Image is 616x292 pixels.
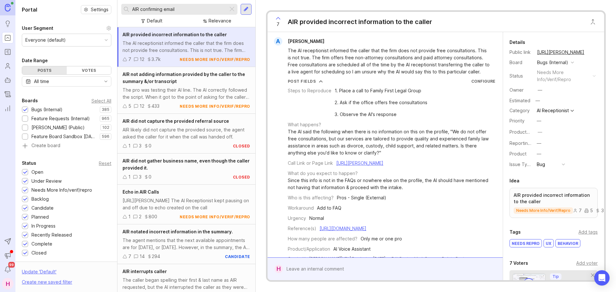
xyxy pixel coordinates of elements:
[537,59,568,66] div: Bugs (Internal)
[233,174,250,180] div: closed
[288,47,490,75] div: The AI receptionist informed the caller that the firm does not provide free consultations. This i...
[123,237,250,251] div: The agent mentions that the next available appointments are for [DATE], or [DATE]. However, in th...
[147,17,162,24] div: Default
[275,265,283,273] div: H
[209,17,231,24] div: Relevance
[123,158,250,171] span: AIR did not gather business name, even though the caller provided it.
[288,170,358,177] div: What do you expect to happen?
[31,249,47,256] div: Closed
[123,269,167,274] span: AIR interrupts caller
[123,126,250,140] div: AIR likely did not capture the provided source, the agent asked the caller for it when the call w...
[509,177,519,185] div: Idea
[411,256,412,261] div: ·
[537,161,545,168] div: Bug
[117,185,255,224] a: Echo in AIR Calls[URL][PERSON_NAME] The AI Receptionist kept pausing on and off due to echo creat...
[225,254,250,259] div: candidate
[31,115,90,122] div: Feature Requests (Internal)
[22,159,36,167] div: Status
[2,278,13,289] button: H
[22,279,72,286] div: Create new saved filter
[31,187,92,194] div: Needs More Info/verif/repro
[2,250,13,261] button: Announcements
[128,253,131,260] div: 7
[537,69,590,83] div: needs more info/verif/repro
[31,204,54,212] div: Candidate
[34,78,49,85] div: All time
[2,264,13,275] button: Notifications
[22,24,53,32] div: User Segment
[102,125,109,130] p: 102
[31,106,63,113] div: Bugs (Internal)
[149,142,151,149] div: 0
[333,246,371,253] div: AI Voice Assistant
[388,256,389,261] div: ·
[509,38,525,46] div: Details
[514,192,594,205] p: AIR provided incorrect information to the caller
[336,160,383,166] a: [URL][PERSON_NAME]
[180,214,250,220] div: needs more info/verif/repro
[288,215,306,222] div: Urgency
[22,143,111,149] a: Create board
[117,27,255,67] a: AIR provided incorrect information to the callerThe AI receptionist informed the caller that the ...
[101,79,111,84] svg: toggle icon
[2,103,13,114] a: Reporting
[288,256,367,261] div: Created by [PERSON_NAME][URL] Product
[31,213,49,221] div: Planned
[538,129,542,136] div: —
[91,6,108,13] span: Settings
[128,173,131,180] div: 1
[335,87,427,94] div: 1. Place a call to Family First Legal Group
[151,103,159,110] div: 433
[117,154,255,185] a: AIR did not gather business name, even though the caller provided it.130closed
[317,204,341,212] div: Add to FAQ
[516,208,570,213] p: needs more info/verif/repro
[391,256,408,261] div: Edit Post
[373,256,385,261] a: [DATE]
[8,262,15,268] span: 99
[2,88,13,100] a: Changelog
[288,17,432,26] div: AIR provided incorrect information to the caller
[22,6,37,13] h1: Portal
[123,229,233,234] span: AIR notated incorrect information in the summary.
[22,268,56,279] div: Update ' Default '
[128,142,131,149] div: 1
[123,189,159,195] span: Echo in AIR Calls
[288,38,324,44] span: [PERSON_NAME]
[509,259,528,267] div: 7 Voters
[335,111,427,118] div: 3. Observe the AI's response
[320,226,366,231] a: [URL][DOMAIN_NAME]
[123,87,250,101] div: The pro was testing their AI line. The AI correctly followed the script. When it got to the point...
[288,235,357,242] div: How many people are affected?
[102,116,109,121] p: 965
[117,67,255,114] a: AIR not adding information provided by the caller to the summary &/or transcriptThe pro was testi...
[31,124,85,131] div: [PERSON_NAME] (Public)
[180,104,250,109] div: needs more info/verif/repro
[2,32,13,44] a: Portal
[31,133,97,140] div: Feature Board Sandbox [DATE]
[288,194,334,201] div: Who is this affecting?
[22,66,67,74] div: Posts
[233,143,250,149] div: closed
[22,57,48,64] div: Date Range
[123,118,229,124] span: AIR did not capture the provided referral source
[128,56,131,63] div: 7
[288,128,495,156] div: The AI said the following when there is no information on this on the profile, "We do not offer f...
[288,177,495,191] div: Since this info is not in the FAQs or nowhere else on the profile, the AI should have mentioned n...
[337,194,386,201] div: Pros - Single (External)
[123,277,250,291] div: The caller began spelling their first & last name as AIR requested, but the AI interrupted the ca...
[537,117,541,124] div: —
[2,74,13,86] a: Autopilot
[2,18,13,29] a: Ideas
[132,6,226,13] input: Search...
[414,256,436,261] button: Mark Spam
[556,239,580,247] div: behavior
[2,236,13,247] button: Send to Autopilot
[140,253,145,260] div: 14
[538,87,542,94] div: —
[509,72,532,79] div: Status
[5,4,11,11] img: Canny Home
[288,160,333,167] div: Call Link or Page Link
[117,224,255,264] a: AIR notated incorrect information in the summary.The agent mentions that the next available appoi...
[509,162,533,167] label: Issue Type
[510,239,542,247] div: NEEDS REPRO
